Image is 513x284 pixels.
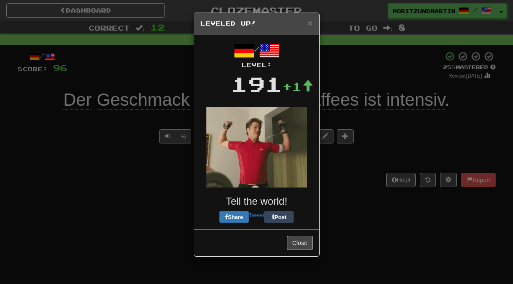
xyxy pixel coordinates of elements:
[219,211,249,223] button: Share
[307,18,312,28] span: ×
[231,69,282,99] div: 191
[287,236,313,250] button: Close
[206,107,307,188] img: brad-pitt-eabb8484b0e72233b60fc33baaf1d28f9aa3c16dec737e05e85ed672bd245bc1.gif
[282,78,313,95] div: +1
[201,19,313,28] h5: Leveled Up!
[201,196,313,207] h3: Tell the world!
[264,211,294,223] button: Post
[201,41,313,69] div: /
[249,212,264,219] a: Tweet
[201,61,313,69] div: Level:
[307,18,312,27] button: Close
